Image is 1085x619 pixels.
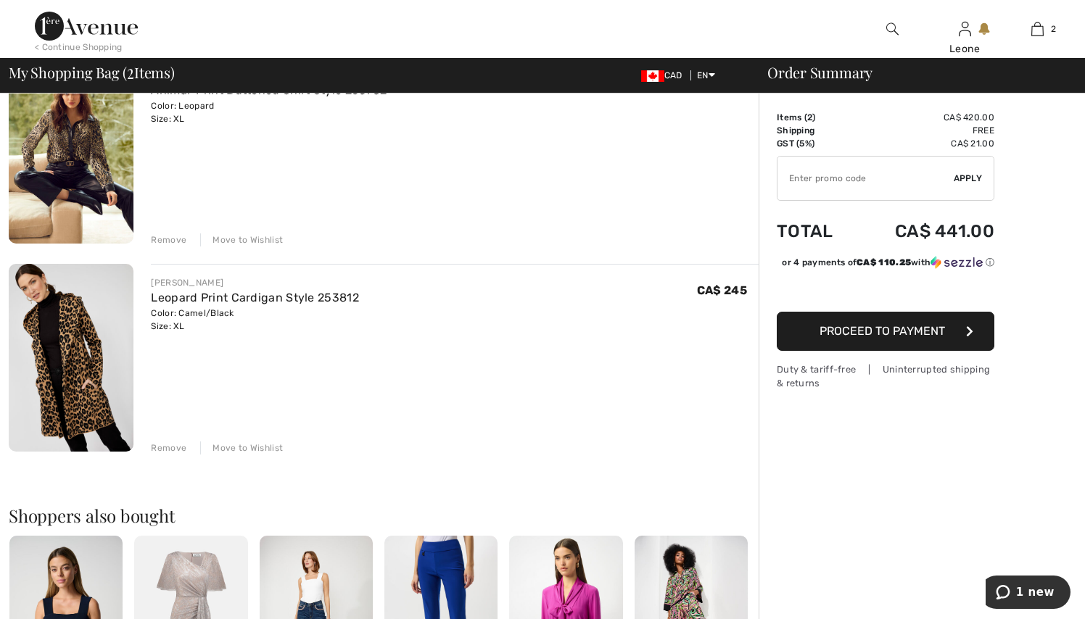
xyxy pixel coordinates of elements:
span: My Shopping Bag ( Items) [9,65,175,80]
iframe: PayPal-paypal [777,274,994,307]
a: 2 [1002,20,1073,38]
div: < Continue Shopping [35,41,123,54]
td: Shipping [777,124,855,137]
button: Proceed to Payment [777,312,994,351]
td: Free [855,124,994,137]
a: Leopard Print Cardigan Style 253812 [151,291,359,304]
div: Color: Leopard Size: XL [151,99,387,125]
span: 2 [127,62,134,80]
div: Move to Wishlist [200,441,283,454]
div: Leone [929,41,1000,57]
img: Animal-Print Buttoned Shirt Style 253782 [9,57,133,244]
td: Items ( ) [777,111,855,124]
span: CA$ 245 [697,283,747,297]
div: or 4 payments of with [782,256,994,269]
td: CA$ 441.00 [855,207,994,256]
div: Order Summary [750,65,1076,80]
span: CA$ 110.25 [857,257,911,267]
img: Canadian Dollar [641,70,664,82]
span: CAD [641,70,688,80]
iframe: Opens a widget where you can chat to one of our agents [986,576,1070,612]
div: [PERSON_NAME] [151,276,359,289]
img: Sezzle [931,256,983,269]
input: Promo code [777,157,954,200]
span: Apply [954,172,983,185]
div: Remove [151,233,186,246]
img: search the website [886,20,899,38]
span: 2 [1051,22,1056,36]
img: My Bag [1031,20,1044,38]
td: CA$ 420.00 [855,111,994,124]
div: or 4 payments ofCA$ 110.25withSezzle Click to learn more about Sezzle [777,256,994,274]
td: Total [777,207,855,256]
div: Duty & tariff-free | Uninterrupted shipping & returns [777,362,994,390]
span: EN [697,70,715,80]
span: Proceed to Payment [820,324,945,338]
span: 2 [807,112,812,122]
a: Sign In [959,22,971,36]
img: 1ère Avenue [35,12,138,41]
div: Color: Camel/Black Size: XL [151,307,359,333]
h2: Shoppers also bought [9,507,759,524]
img: My Info [959,20,971,38]
div: Move to Wishlist [200,233,283,246]
td: CA$ 21.00 [855,137,994,150]
div: Remove [151,441,186,454]
td: GST (5%) [777,137,855,150]
img: Leopard Print Cardigan Style 253812 [9,264,133,451]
